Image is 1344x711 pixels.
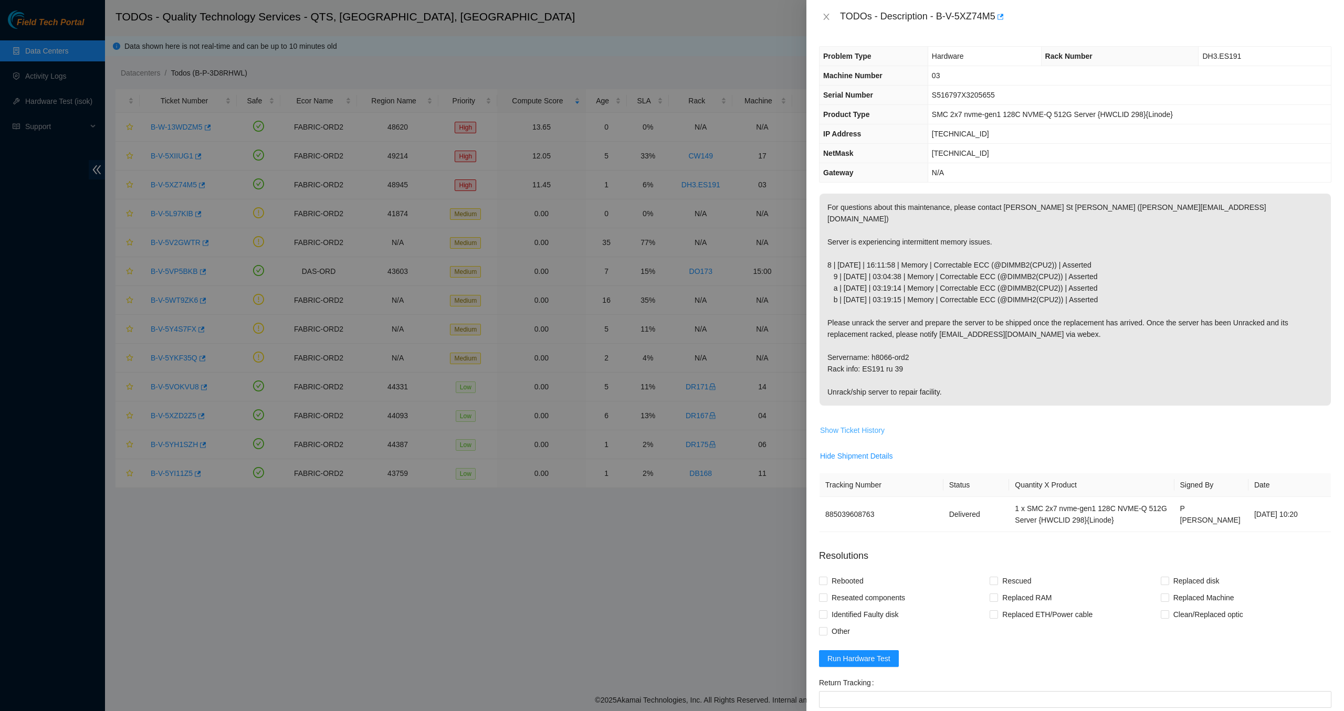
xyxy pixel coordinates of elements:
span: Hide Shipment Details [820,450,893,462]
span: Identified Faulty disk [827,606,903,623]
td: 1 x SMC 2x7 nvme-gen1 128C NVME-Q 512G Server {HWCLID 298}{Linode} [1009,497,1174,532]
th: Quantity X Product [1009,473,1174,497]
td: 885039608763 [820,497,943,532]
span: close [822,13,831,21]
th: Signed By [1174,473,1248,497]
div: TODOs - Description - B-V-5XZ74M5 [840,8,1331,25]
span: Other [827,623,854,640]
button: Hide Shipment Details [820,448,894,464]
td: P [PERSON_NAME] [1174,497,1248,532]
span: N/A [932,168,944,177]
button: Show Ticket History [820,422,885,439]
td: Delivered [943,497,1010,532]
span: Replaced ETH/Power cable [998,606,1097,623]
p: For questions about this maintenance, please contact [PERSON_NAME] St [PERSON_NAME] ([PERSON_NAME... [820,194,1331,406]
span: Replaced disk [1169,572,1224,589]
span: 03 [932,71,940,80]
span: Reseated components [827,589,909,606]
span: Clean/Replaced optic [1169,606,1247,623]
span: Replaced Machine [1169,589,1238,606]
span: NetMask [823,149,854,157]
span: DH3.ES191 [1202,52,1241,60]
span: Product Type [823,110,869,119]
span: Gateway [823,168,854,177]
p: Resolutions [819,540,1331,563]
span: Rack Number [1045,52,1093,60]
span: [TECHNICAL_ID] [932,149,989,157]
th: Status [943,473,1010,497]
span: Machine Number [823,71,883,80]
th: Date [1248,473,1331,497]
span: Show Ticket History [820,425,885,436]
button: Close [819,12,834,22]
td: [DATE] 10:20 [1248,497,1331,532]
span: Serial Number [823,91,873,99]
th: Tracking Number [820,473,943,497]
span: IP Address [823,130,861,138]
label: Return Tracking [819,674,878,691]
span: Rescued [998,572,1035,589]
span: Problem Type [823,52,871,60]
span: S516797X3205655 [932,91,995,99]
button: Run Hardware Test [819,650,899,667]
input: Return Tracking [819,691,1331,708]
span: Replaced RAM [998,589,1056,606]
span: SMC 2x7 nvme-gen1 128C NVME-Q 512G Server {HWCLID 298}{Linode} [932,110,1173,119]
span: [TECHNICAL_ID] [932,130,989,138]
span: Rebooted [827,572,868,589]
span: Run Hardware Test [827,653,890,664]
span: Hardware [932,52,964,60]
